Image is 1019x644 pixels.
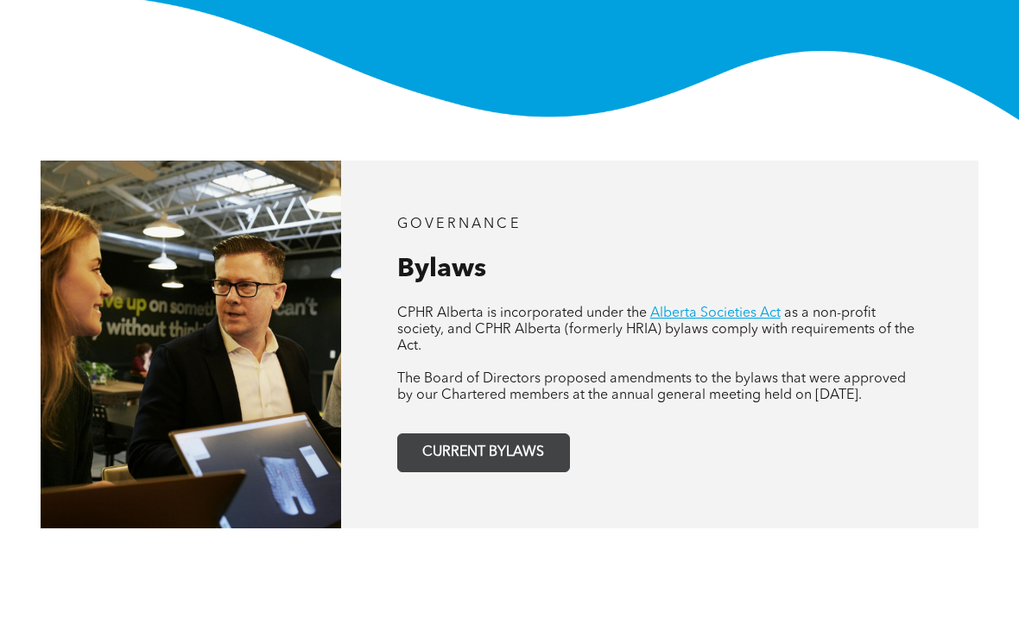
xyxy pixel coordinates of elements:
span: CURRENT BYLAWS [416,437,550,470]
span: Bylaws [397,257,486,283]
span: CPHR Alberta is incorporated under the [397,307,647,321]
a: Alberta Societies Act [650,307,781,321]
span: GOVERNANCE [397,218,521,232]
a: CURRENT BYLAWS [397,434,570,473]
span: The Board of Directors proposed amendments to the bylaws that were approved by our Chartered memb... [397,373,906,403]
span: as a non-profit society, and CPHR Alberta (formerly HRIA) bylaws comply with requirements of the ... [397,307,915,354]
